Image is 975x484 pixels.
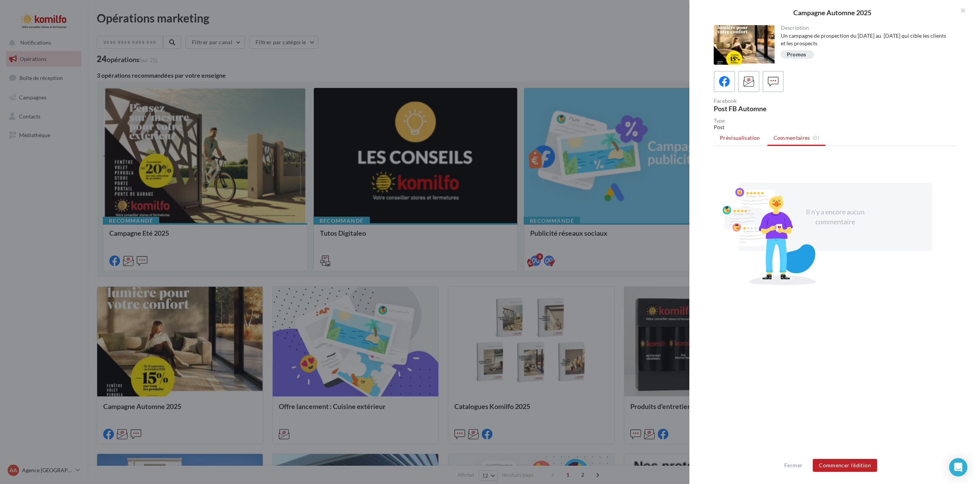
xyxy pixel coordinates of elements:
[714,123,957,131] div: Post
[714,118,957,123] div: Type
[720,134,760,141] span: Prévisualisation
[949,458,967,476] div: Open Intercom Messenger
[787,52,806,58] div: Promos
[781,461,806,470] button: Fermer
[714,98,832,104] div: Facebook
[781,25,951,30] div: Description
[813,459,877,472] button: Commencer l'édition
[714,105,832,112] div: Post FB Automne
[781,32,951,47] div: Un campagne de prospection du [DATE] au [DATE] qui cible les clients et les prospects
[702,9,963,16] div: Campagne Automne 2025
